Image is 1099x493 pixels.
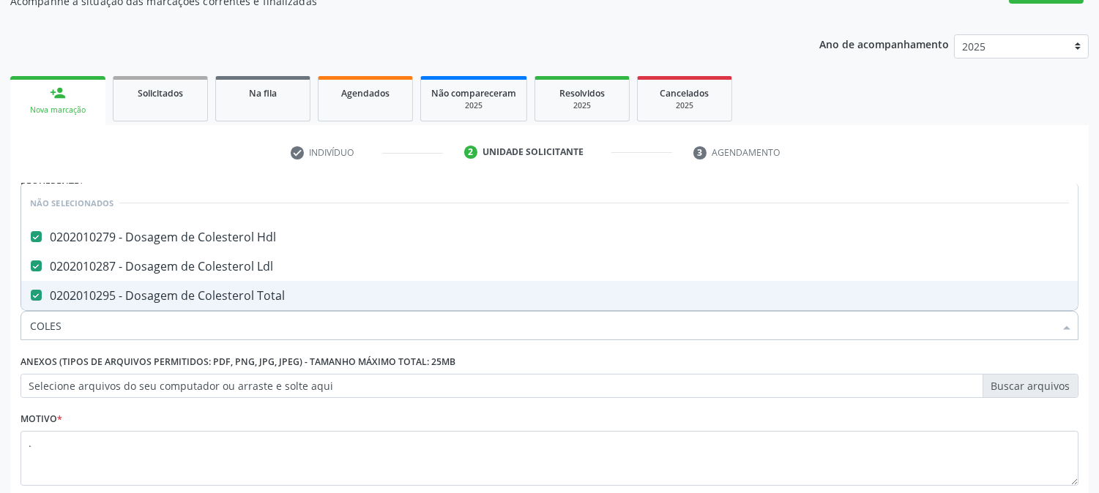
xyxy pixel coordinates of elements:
span: Resolvidos [559,87,605,99]
div: 2025 [648,100,721,111]
label: Anexos (Tipos de arquivos permitidos: PDF, PNG, JPG, JPEG) - Tamanho máximo total: 25MB [21,351,455,374]
div: Nova marcação [21,105,95,116]
span: Não compareceram [431,87,516,99]
span: Na fila [249,87,277,99]
div: 0202010287 - Dosagem de Colesterol Ldl [30,260,1069,272]
div: Unidade solicitante [483,146,584,159]
div: 0202010295 - Dosagem de Colesterol Total [30,290,1069,301]
label: Requerente [21,175,84,197]
div: 0202010279 - Dosagem de Colesterol Hdl [30,231,1069,243]
div: 2 [464,146,477,159]
label: Motivo [21,408,62,431]
span: Solicitados [138,87,183,99]
span: Agendados [341,87,390,99]
div: 2025 [431,100,516,111]
div: 2025 [545,100,619,111]
p: Ano de acompanhamento [819,34,949,53]
span: Cancelados [660,87,709,99]
div: person_add [50,85,66,101]
input: Buscar por procedimentos [30,311,1054,340]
